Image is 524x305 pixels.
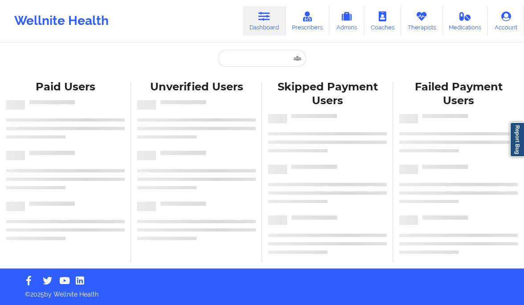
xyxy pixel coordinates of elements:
a: Therapists [401,6,442,36]
a: Prescribers [286,6,330,36]
a: Report Bug [510,122,524,157]
div: Unverified Users [137,80,256,94]
a: Admins [329,6,364,36]
div: Failed Payment Users [399,80,518,108]
a: Medications [442,6,488,36]
a: Account [488,6,524,36]
div: Skipped Payment Users [268,80,387,108]
div: Paid Users [6,80,125,94]
a: Dashboard [243,6,286,36]
p: © 2025 by Wellnite Health [19,284,505,299]
a: Coaches [364,6,401,36]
